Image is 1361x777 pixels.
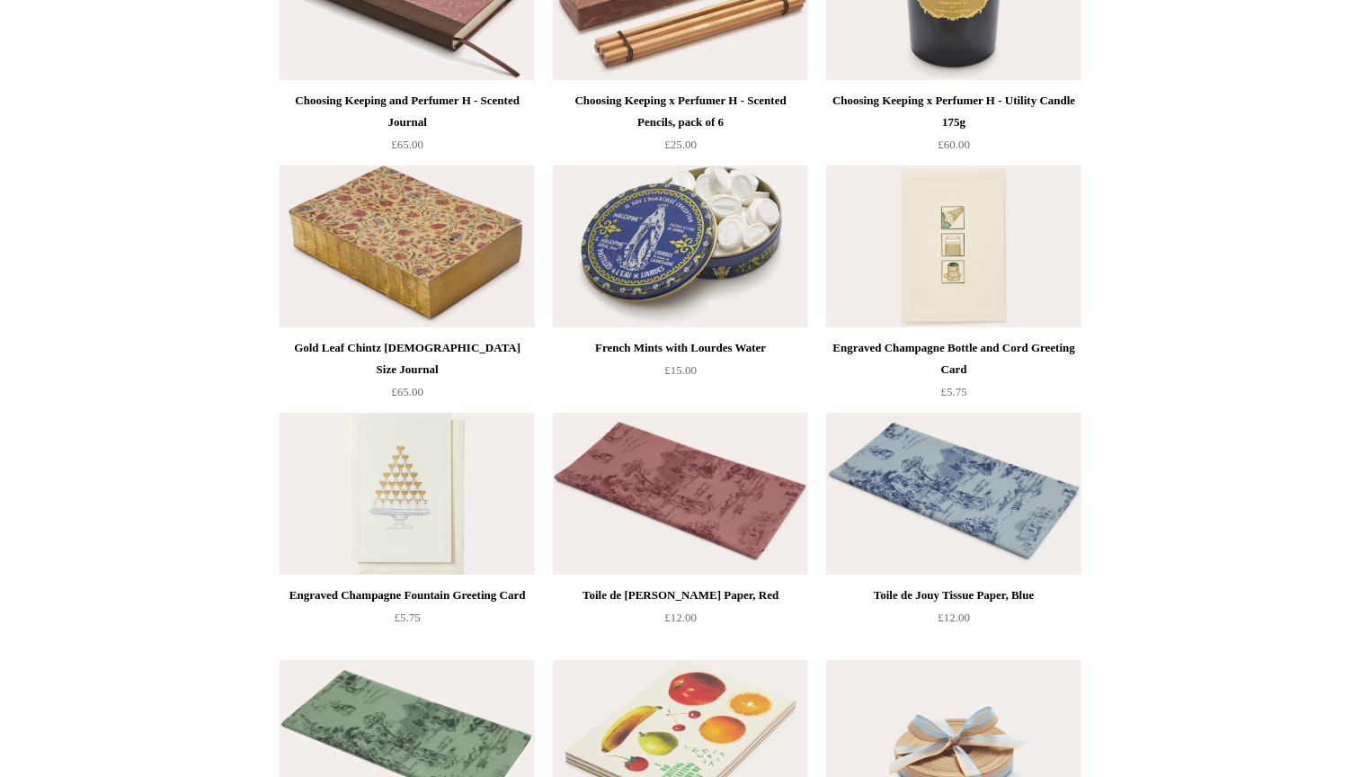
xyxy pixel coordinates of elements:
a: Gold Leaf Chintz [DEMOGRAPHIC_DATA] Size Journal £65.00 [280,337,535,411]
a: Engraved Champagne Bottle and Cord Greeting Card Engraved Champagne Bottle and Cord Greeting Card [826,165,1081,327]
a: Gold Leaf Chintz Bible Size Journal Gold Leaf Chintz Bible Size Journal [280,165,535,327]
div: Gold Leaf Chintz [DEMOGRAPHIC_DATA] Size Journal [284,337,530,380]
span: £65.00 [391,385,423,398]
div: Choosing Keeping x Perfumer H - Utility Candle 175g [831,90,1077,133]
a: Choosing Keeping and Perfumer H - Scented Journal £65.00 [280,90,535,164]
span: £5.75 [394,611,420,624]
div: Engraved Champagne Fountain Greeting Card [284,585,530,606]
a: Engraved Champagne Fountain Greeting Card £5.75 [280,585,535,658]
span: £5.75 [940,385,966,398]
div: Engraved Champagne Bottle and Cord Greeting Card [831,337,1077,380]
img: Toile de Jouy Tissue Paper, Blue [826,413,1081,575]
a: Engraved Champagne Bottle and Cord Greeting Card £5.75 [826,337,1081,411]
span: £60.00 [938,138,970,151]
div: Toile de [PERSON_NAME] Paper, Red [557,585,804,606]
a: Choosing Keeping x Perfumer H - Utility Candle 175g £60.00 [826,90,1081,164]
span: £15.00 [664,363,697,377]
a: Engraved Champagne Fountain Greeting Card Engraved Champagne Fountain Greeting Card [280,413,535,575]
span: £12.00 [664,611,697,624]
span: £25.00 [664,138,697,151]
img: Gold Leaf Chintz Bible Size Journal [280,165,535,327]
div: Choosing Keeping and Perfumer H - Scented Journal [284,90,530,133]
img: French Mints with Lourdes Water [553,165,808,327]
a: Toile de Jouy Tissue Paper, Blue £12.00 [826,585,1081,658]
span: £65.00 [391,138,423,151]
a: French Mints with Lourdes Water £15.00 [553,337,808,411]
a: Choosing Keeping x Perfumer H - Scented Pencils, pack of 6 £25.00 [553,90,808,164]
a: Toile de Jouy Tissue Paper, Blue Toile de Jouy Tissue Paper, Blue [826,413,1081,575]
div: French Mints with Lourdes Water [557,337,804,359]
img: Engraved Champagne Bottle and Cord Greeting Card [826,165,1081,327]
a: French Mints with Lourdes Water French Mints with Lourdes Water [553,165,808,327]
div: Toile de Jouy Tissue Paper, Blue [831,585,1077,606]
span: £12.00 [938,611,970,624]
img: Toile de Jouy Tissue Paper, Red [553,413,808,575]
a: Toile de [PERSON_NAME] Paper, Red £12.00 [553,585,808,658]
img: Engraved Champagne Fountain Greeting Card [280,413,535,575]
a: Toile de Jouy Tissue Paper, Red Toile de Jouy Tissue Paper, Red [553,413,808,575]
div: Choosing Keeping x Perfumer H - Scented Pencils, pack of 6 [557,90,804,133]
